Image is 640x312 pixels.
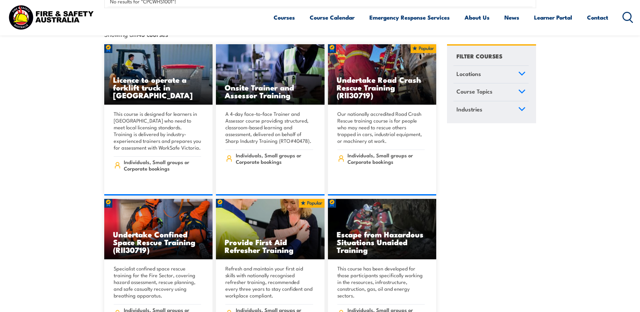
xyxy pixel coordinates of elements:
[337,76,428,99] h3: Undertake Road Crash Rescue Training (RII30719)
[328,44,437,105] img: Road Crash Rescue Training
[347,152,425,165] span: Individuals, Small groups or Corporate bookings
[225,238,316,254] h3: Provide First Aid Refresher Training
[337,265,425,299] p: This course has been developed for those participants specifically working in the resources, infr...
[114,110,201,151] p: This course is designed for learners in [GEOGRAPHIC_DATA] who need to meet local licensing standa...
[124,159,201,172] span: Individuals, Small groups or Corporate bookings
[328,199,437,260] img: Underground mine rescue
[465,8,490,26] a: About Us
[310,8,355,26] a: Course Calendar
[225,83,316,99] h3: Onsite Trainer and Assessor Training
[104,44,213,105] img: Licence to operate a forklift truck Training
[104,199,213,260] a: Undertake Confined Space Rescue Training (RII30719)
[328,44,437,105] a: Undertake Road Crash Rescue Training (RII30719)
[114,265,201,299] p: Specialist confined space rescue training for the Fire Sector, covering hazard assessment, rescue...
[456,51,502,60] h4: FILTER COURSES
[453,83,529,101] a: Course Topics
[328,199,437,260] a: Escape from Hazardous Situations Unaided Training
[216,44,325,105] img: Safety For Leaders
[216,44,325,105] a: Onsite Trainer and Assessor Training
[456,87,493,96] span: Course Topics
[337,110,425,144] p: Our nationally accredited Road Crash Rescue training course is for people who may need to rescue ...
[453,66,529,83] a: Locations
[113,76,204,99] h3: Licence to operate a forklift truck in [GEOGRAPHIC_DATA]
[216,199,325,260] a: Provide First Aid Refresher Training
[216,199,325,260] img: Provide First Aid (Blended Learning)
[534,8,572,26] a: Learner Portal
[369,8,450,26] a: Emergency Response Services
[453,101,529,119] a: Industries
[456,69,481,78] span: Locations
[504,8,519,26] a: News
[225,265,313,299] p: Refresh and maintain your first aid skills with nationally recognised refresher training, recomme...
[337,230,428,254] h3: Escape from Hazardous Situations Unaided Training
[104,44,213,105] a: Licence to operate a forklift truck in [GEOGRAPHIC_DATA]
[456,105,482,114] span: Industries
[104,199,213,260] img: Undertake Confined Space Rescue Training (non Fire-Sector) (2)
[225,110,313,144] p: A 4-day face-to-face Trainer and Assessor course providing structured, classroom-based learning a...
[274,8,295,26] a: Courses
[113,230,204,254] h3: Undertake Confined Space Rescue Training (RII30719)
[236,152,313,165] span: Individuals, Small groups or Corporate bookings
[104,30,168,37] span: Showing all
[587,8,608,26] a: Contact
